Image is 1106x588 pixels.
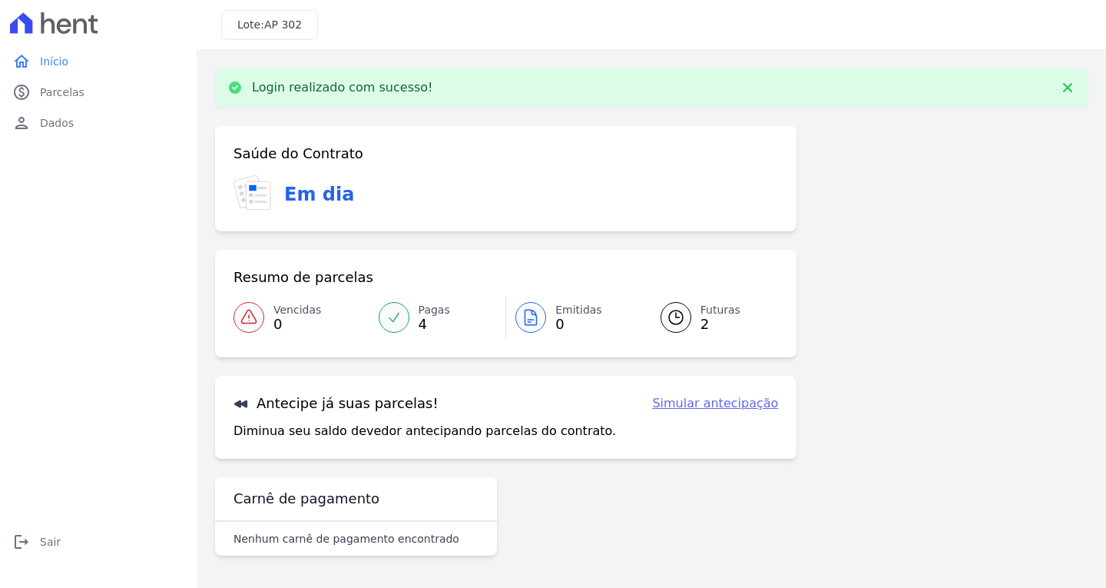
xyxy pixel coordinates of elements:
[642,296,779,339] a: Futuras 2
[233,422,616,440] p: Diminua seu saldo devedor antecipando parcelas do contrato.
[40,54,68,69] span: Início
[12,533,31,551] i: logout
[700,302,740,318] span: Futuras
[40,85,84,100] span: Parcelas
[273,302,321,318] span: Vencidas
[419,318,450,331] span: 4
[12,52,31,71] i: home
[506,296,642,339] a: Emitidas 0
[700,318,740,331] span: 2
[233,296,369,339] a: Vencidas 0
[40,534,61,550] span: Sair
[6,108,190,138] a: personDados
[284,181,354,208] h3: Em dia
[6,46,190,77] a: homeInício
[233,268,373,287] h3: Resumo de parcelas
[233,145,363,163] h3: Saúde do Contrato
[6,527,190,557] a: logoutSair
[12,114,31,132] i: person
[233,531,459,546] p: Nenhum carnê de pagamento encontrado
[252,80,433,95] p: Login realizado com sucesso!
[555,302,602,318] span: Emitidas
[273,318,321,331] span: 0
[264,18,302,31] span: AP 302
[6,77,190,108] a: paidParcelas
[12,83,31,101] i: paid
[419,302,450,318] span: Pagas
[233,394,439,413] h3: Antecipe já suas parcelas!
[233,490,379,508] h3: Carnê de pagamento
[369,296,506,339] a: Pagas 4
[40,115,74,131] span: Dados
[555,318,602,331] span: 0
[652,394,778,413] a: Simular antecipação
[237,17,302,33] h3: Lote:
